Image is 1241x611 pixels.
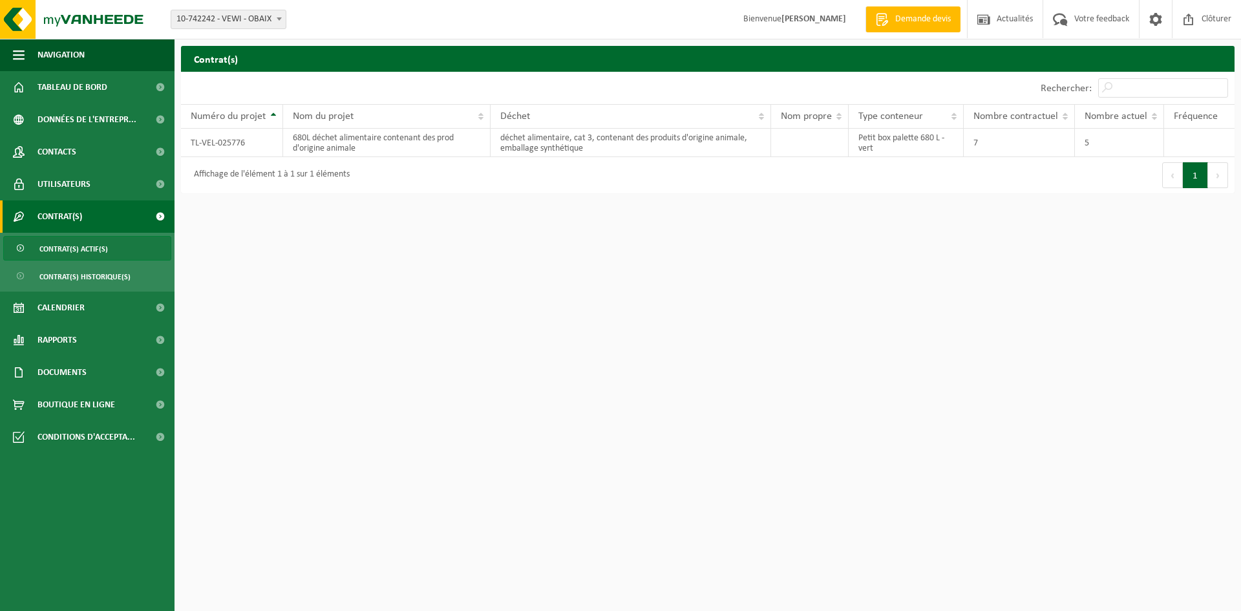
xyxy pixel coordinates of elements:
[500,111,530,122] span: Déchet
[187,164,350,187] div: Affichage de l'élément 1 à 1 sur 1 éléments
[849,129,964,157] td: Petit box palette 680 L - vert
[964,129,1075,157] td: 7
[973,111,1058,122] span: Nombre contractuel
[37,356,87,389] span: Documents
[181,46,1235,71] h2: Contrat(s)
[293,111,354,122] span: Nom du projet
[3,236,171,261] a: Contrat(s) actif(s)
[865,6,960,32] a: Demande devis
[37,168,90,200] span: Utilisateurs
[37,292,85,324] span: Calendrier
[781,14,846,24] strong: [PERSON_NAME]
[171,10,286,29] span: 10-742242 - VEWI - OBAIX
[37,324,77,356] span: Rapports
[181,129,283,157] td: TL-VEL-025776
[858,111,923,122] span: Type conteneur
[781,111,832,122] span: Nom propre
[1075,129,1164,157] td: 5
[39,264,131,289] span: Contrat(s) historique(s)
[37,389,115,421] span: Boutique en ligne
[37,136,76,168] span: Contacts
[283,129,491,157] td: 680L déchet alimentaire contenant des prod d'origine animale
[1162,162,1183,188] button: Previous
[37,421,135,453] span: Conditions d'accepta...
[1085,111,1147,122] span: Nombre actuel
[37,103,136,136] span: Données de l'entrepr...
[37,71,107,103] span: Tableau de bord
[39,237,108,261] span: Contrat(s) actif(s)
[1208,162,1228,188] button: Next
[1041,83,1092,94] label: Rechercher:
[191,111,266,122] span: Numéro du projet
[892,13,954,26] span: Demande devis
[1183,162,1208,188] button: 1
[1174,111,1218,122] span: Fréquence
[3,264,171,288] a: Contrat(s) historique(s)
[171,10,286,28] span: 10-742242 - VEWI - OBAIX
[37,39,85,71] span: Navigation
[37,200,82,233] span: Contrat(s)
[491,129,771,157] td: déchet alimentaire, cat 3, contenant des produits d'origine animale, emballage synthétique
